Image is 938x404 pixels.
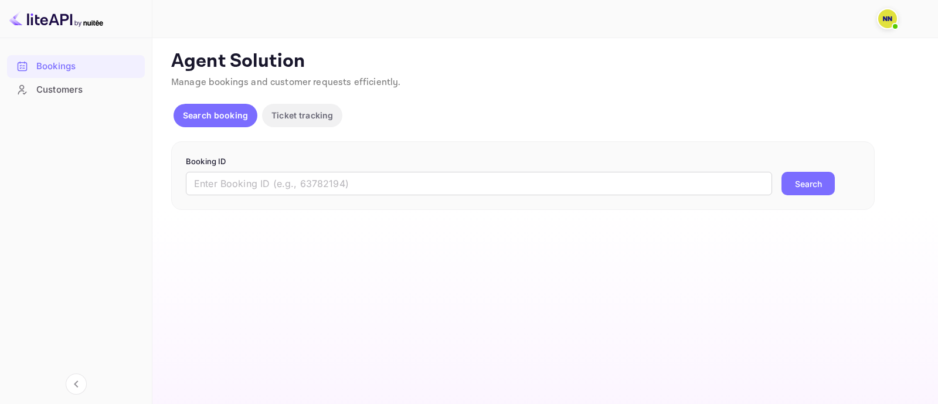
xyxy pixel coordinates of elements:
p: Ticket tracking [271,109,333,121]
img: LiteAPI logo [9,9,103,28]
div: Customers [7,79,145,101]
div: Bookings [36,60,139,73]
a: Customers [7,79,145,100]
p: Agent Solution [171,50,917,73]
p: Booking ID [186,156,860,168]
div: Bookings [7,55,145,78]
span: Manage bookings and customer requests efficiently. [171,76,401,89]
a: Bookings [7,55,145,77]
button: Collapse navigation [66,374,87,395]
p: Search booking [183,109,248,121]
img: N/A N/A [878,9,897,28]
button: Search [781,172,835,195]
input: Enter Booking ID (e.g., 63782194) [186,172,772,195]
div: Customers [36,83,139,97]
